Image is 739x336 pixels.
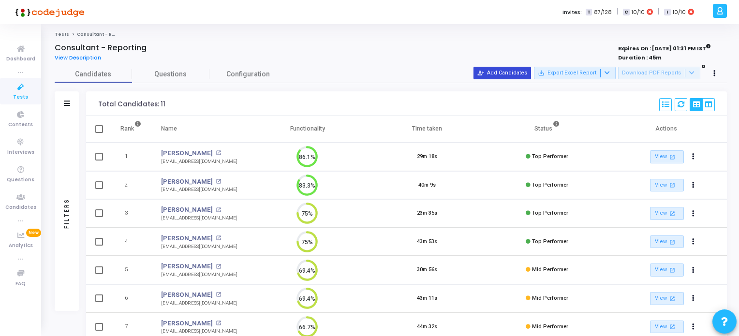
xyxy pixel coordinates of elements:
mat-icon: open_in_new [668,322,677,331]
a: [PERSON_NAME] [161,290,213,300]
a: View [650,292,684,305]
div: [EMAIL_ADDRESS][DOMAIN_NAME] [161,271,237,278]
mat-icon: open_in_new [216,235,221,241]
div: [EMAIL_ADDRESS][DOMAIN_NAME] [161,186,237,193]
td: 4 [110,228,151,256]
div: 43m 53s [417,238,437,246]
a: View [650,263,684,277]
span: Dashboard [6,55,35,63]
span: Top Performer [532,210,568,216]
span: Questions [132,69,209,79]
a: [PERSON_NAME] [161,177,213,187]
a: [PERSON_NAME] [161,234,213,243]
button: Actions [687,178,700,192]
span: Configuration [226,69,270,79]
span: Questions [7,176,34,184]
label: Invites: [562,8,582,16]
span: Mid Performer [532,266,568,273]
button: Actions [687,150,700,164]
span: Contests [8,121,33,129]
div: 30m 56s [417,266,437,274]
span: I [664,9,670,16]
mat-icon: open_in_new [216,150,221,156]
button: Actions [687,263,700,277]
div: View Options [690,98,715,111]
div: 44m 32s [417,323,437,331]
h4: Consultant - Reporting [55,43,147,53]
a: View [650,179,684,192]
button: Download PDF Reports [618,67,700,79]
button: Actions [687,320,700,334]
td: 3 [110,199,151,228]
td: 2 [110,171,151,200]
div: 40m 9s [418,181,436,190]
td: 5 [110,256,151,284]
div: 43m 11s [417,294,437,303]
button: Actions [687,235,700,248]
mat-icon: person_add_alt [477,70,484,76]
span: Analytics [9,242,33,250]
div: Filters [62,160,71,266]
mat-icon: open_in_new [216,292,221,297]
span: View Description [55,54,101,61]
span: Top Performer [532,238,568,245]
a: View [650,207,684,220]
th: Rank [110,116,151,143]
button: Actions [687,292,700,306]
mat-icon: open_in_new [668,153,677,161]
img: logo [12,2,85,22]
a: Tests [55,31,69,37]
div: Time taken [412,123,442,134]
div: Name [161,123,177,134]
a: View Description [55,55,108,61]
div: [EMAIL_ADDRESS][DOMAIN_NAME] [161,243,237,250]
span: Mid Performer [532,295,568,301]
strong: Expires On : [DATE] 01:31 PM IST [618,42,711,53]
a: View [650,150,684,163]
button: Add Candidates [473,67,531,79]
div: [EMAIL_ADDRESS][DOMAIN_NAME] [161,300,237,307]
a: [PERSON_NAME] [161,148,213,158]
th: Functionality [248,116,368,143]
td: 1 [110,143,151,171]
span: 87/128 [594,8,612,16]
span: New [26,229,41,237]
mat-icon: open_in_new [668,294,677,303]
span: | [617,7,618,17]
div: 23m 35s [417,209,437,218]
span: Mid Performer [532,323,568,330]
a: [PERSON_NAME] [161,319,213,328]
mat-icon: save_alt [538,70,545,76]
a: View [650,321,684,334]
span: T [586,9,592,16]
span: FAQ [15,280,26,288]
span: Top Performer [532,182,568,188]
button: Export Excel Report [534,67,616,79]
span: Candidates [5,204,36,212]
span: Candidates [55,69,132,79]
a: View [650,235,684,248]
nav: breadcrumb [55,31,727,38]
div: 29m 18s [417,153,437,161]
th: Actions [607,116,727,143]
mat-icon: open_in_new [216,264,221,269]
strong: Duration : 45m [618,54,662,61]
span: Consultant - Reporting [77,31,133,37]
div: Total Candidates: 11 [98,101,165,108]
td: 6 [110,284,151,313]
button: Actions [687,207,700,220]
a: [PERSON_NAME] [161,205,213,215]
mat-icon: open_in_new [668,238,677,246]
span: | [658,7,659,17]
span: C [623,9,629,16]
span: Top Performer [532,153,568,160]
span: Tests [13,93,28,102]
a: [PERSON_NAME] [161,262,213,271]
mat-icon: open_in_new [668,266,677,274]
th: Status [487,116,607,143]
div: [EMAIL_ADDRESS][DOMAIN_NAME] [161,158,237,165]
mat-icon: open_in_new [216,321,221,326]
span: 10/10 [673,8,686,16]
mat-icon: open_in_new [668,209,677,218]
